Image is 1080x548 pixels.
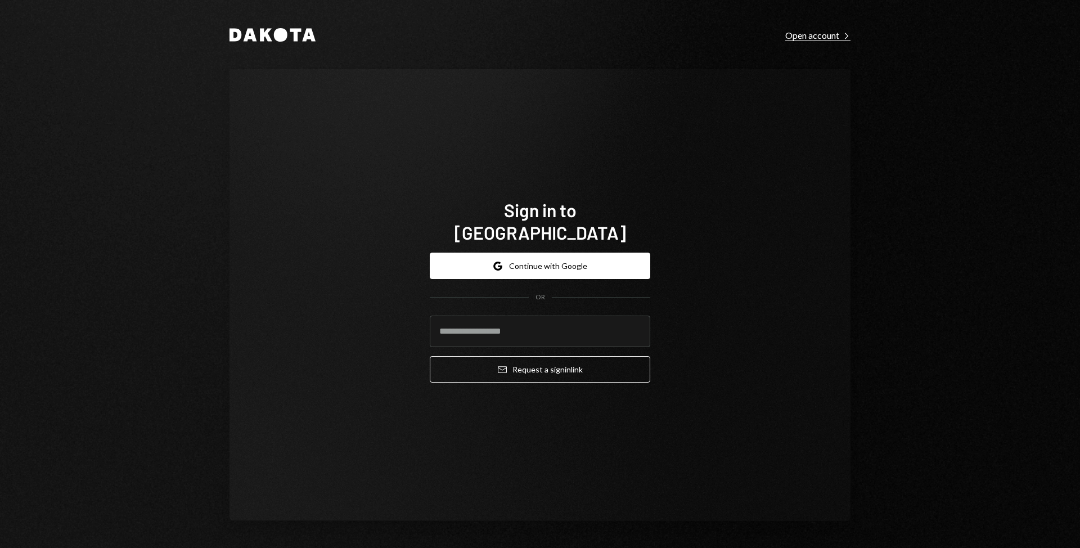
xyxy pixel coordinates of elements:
[785,30,850,41] div: Open account
[785,29,850,41] a: Open account
[430,356,650,383] button: Request a signinlink
[430,253,650,279] button: Continue with Google
[430,199,650,244] h1: Sign in to [GEOGRAPHIC_DATA]
[535,293,545,302] div: OR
